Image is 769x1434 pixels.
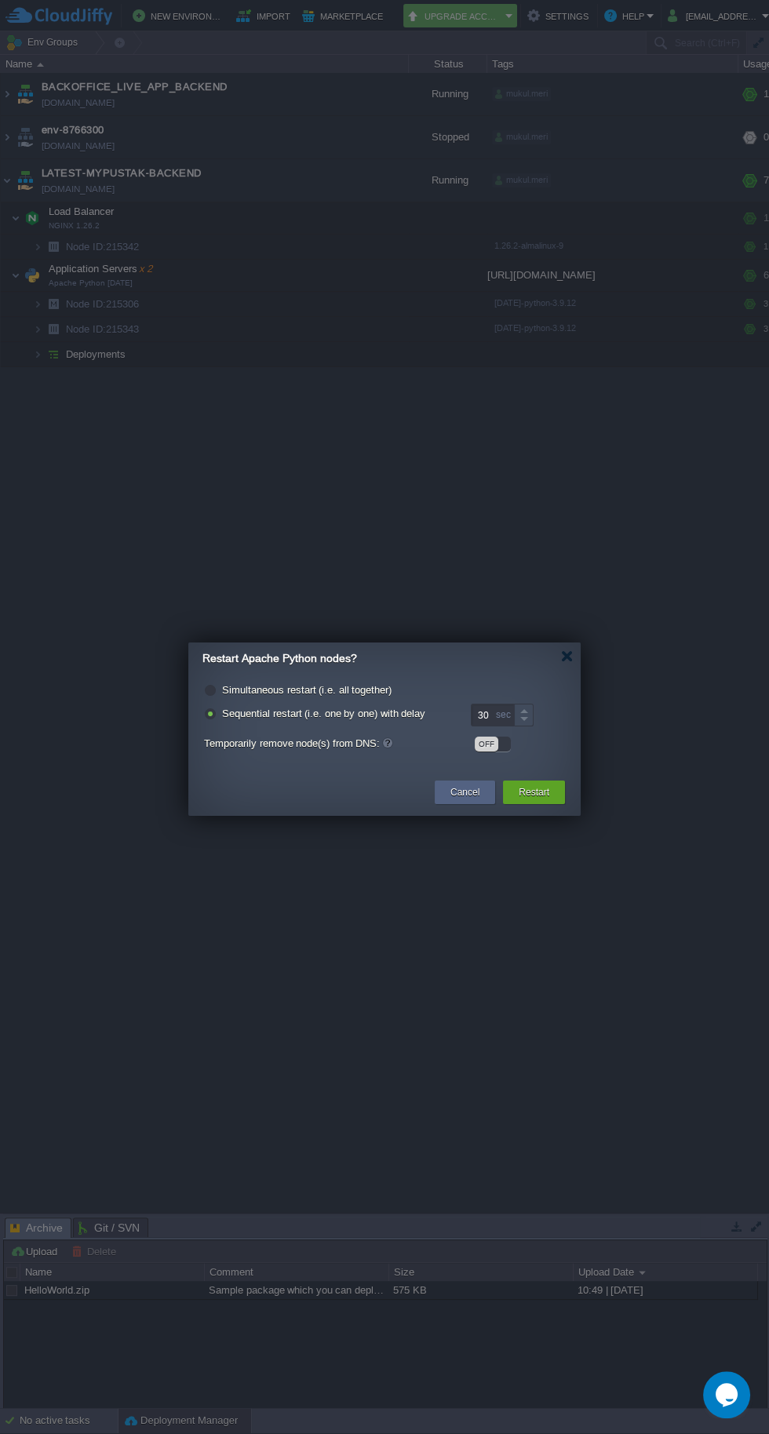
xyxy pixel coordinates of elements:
[475,737,498,752] div: OFF
[222,708,425,719] label: Sequential restart (i.e. one by one) with delay
[450,784,479,800] button: Cancel
[703,1371,753,1418] iframe: chat widget
[222,684,392,696] label: Simultaneous restart (i.e. all together)
[202,652,357,664] span: Restart Apache Python nodes?
[204,733,471,754] label: Temporarily remove node(s) from DNS:
[519,784,549,800] button: Restart
[496,704,514,726] div: sec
